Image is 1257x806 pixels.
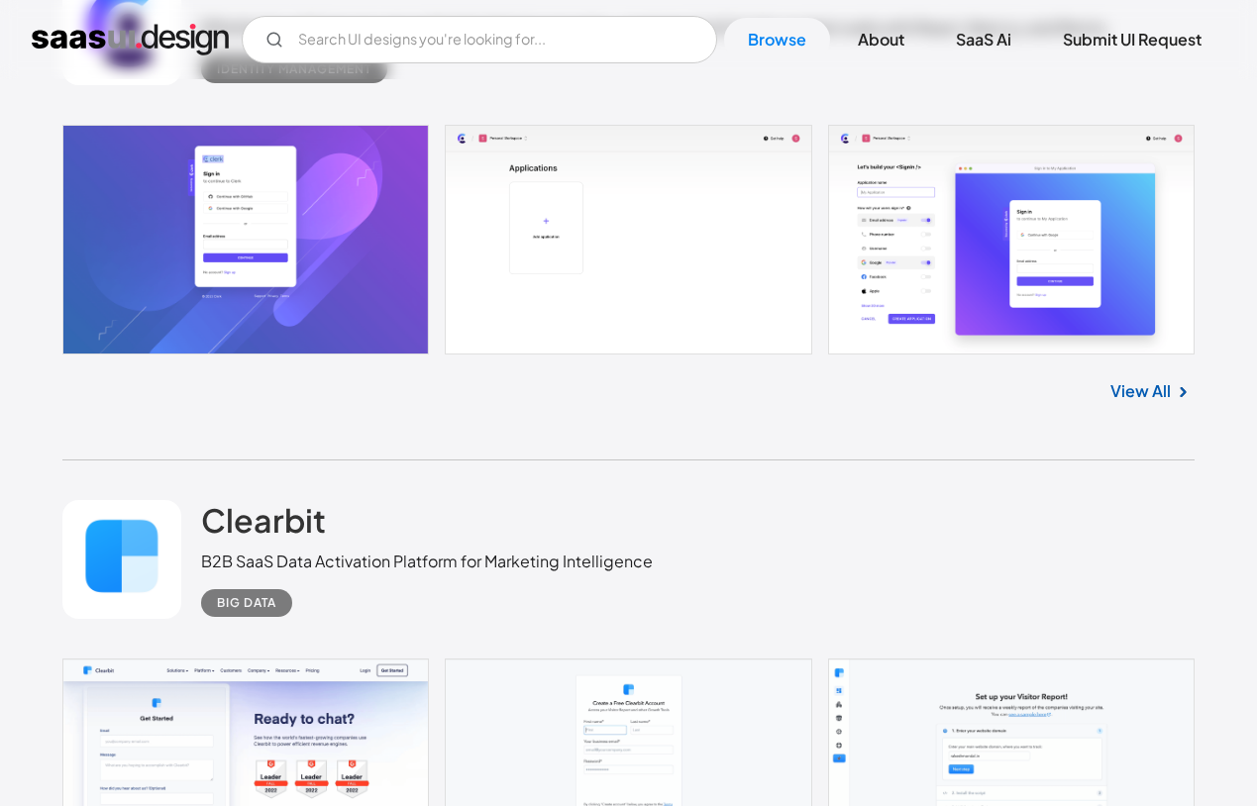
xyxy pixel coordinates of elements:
a: View All [1110,379,1171,403]
a: Submit UI Request [1039,18,1225,61]
a: home [32,24,229,55]
form: Email Form [242,16,717,63]
a: Browse [724,18,830,61]
input: Search UI designs you're looking for... [242,16,717,63]
a: Clearbit [201,500,326,550]
div: B2B SaaS Data Activation Platform for Marketing Intelligence [201,550,653,573]
h2: Clearbit [201,500,326,540]
a: SaaS Ai [932,18,1035,61]
div: Big Data [217,591,276,615]
a: About [834,18,928,61]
